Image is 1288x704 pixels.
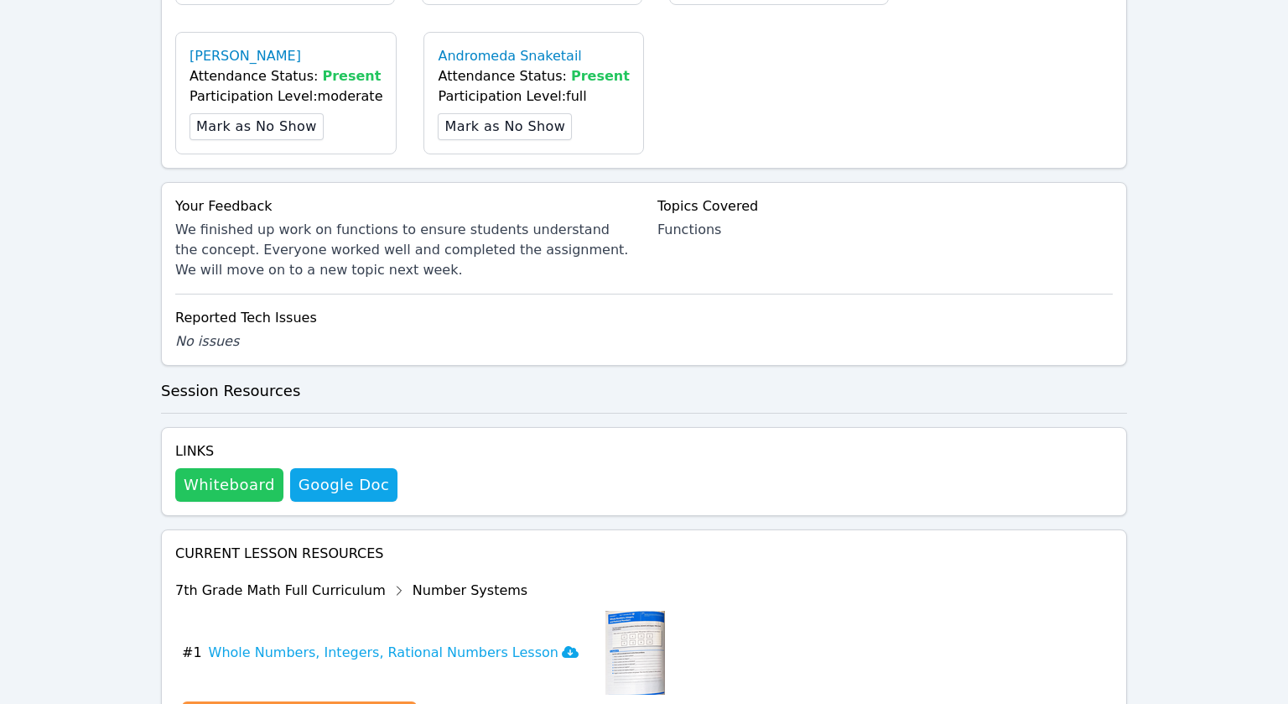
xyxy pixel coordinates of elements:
[438,46,581,66] a: Andromeda Snaketail
[438,66,629,86] div: Attendance Status:
[438,113,572,140] button: Mark as No Show
[657,196,1113,216] div: Topics Covered
[190,66,382,86] div: Attendance Status:
[571,68,630,84] span: Present
[175,220,631,280] div: We finished up work on functions to ensure students understand the concept. Everyone worked well ...
[190,113,324,140] button: Mark as No Show
[175,577,665,604] div: 7th Grade Math Full Curriculum Number Systems
[290,468,397,502] a: Google Doc
[175,468,283,502] button: Whiteboard
[323,68,382,84] span: Present
[182,643,202,663] span: # 1
[190,86,382,107] div: Participation Level: moderate
[182,611,592,695] button: #1Whole Numbers, Integers, Rational Numbers Lesson
[605,611,665,695] img: Whole Numbers, Integers, Rational Numbers Lesson
[175,333,239,349] span: No issues
[209,643,579,663] h3: Whole Numbers, Integers, Rational Numbers Lesson
[175,441,397,462] h4: Links
[175,196,631,216] div: Your Feedback
[657,220,1113,240] div: Functions
[190,46,301,66] a: [PERSON_NAME]
[438,86,629,107] div: Participation Level: full
[161,379,1127,403] h3: Session Resources
[175,308,1113,328] div: Reported Tech Issues
[175,544,1113,564] h4: Current Lesson Resources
